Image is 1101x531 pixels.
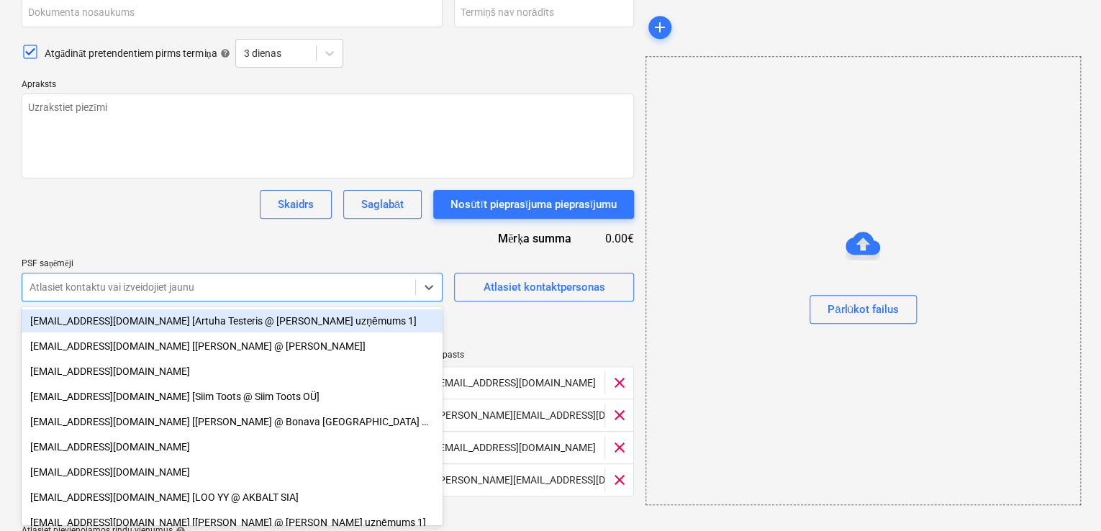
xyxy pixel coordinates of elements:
[22,79,634,94] p: Apraksts
[22,385,443,408] div: [EMAIL_ADDRESS][DOMAIN_NAME] [Siim Toots @ Siim Toots OÜ]
[828,300,899,319] div: Pārlūkot failus
[483,278,604,296] div: Atlasiet kontaktpersonas
[1029,462,1101,531] iframe: Chat Widget
[611,374,628,391] span: clear
[361,195,404,214] div: Saglabāt
[447,230,594,247] div: Mērķa summa
[343,190,422,219] button: Saglabāt
[594,230,634,247] div: 0.00€
[22,309,443,332] div: arturg1000@gmail.com [Artuha Testeris @ Testa uzņēmums 1]
[454,273,634,301] button: Atlasiet kontaktpersonas
[45,46,230,60] div: Atgādināt pretendentiem pirms termiņa
[260,190,332,219] button: Skaidrs
[22,486,443,509] div: [EMAIL_ADDRESS][DOMAIN_NAME] [LOO YY @ AKBALT SIA]
[436,377,596,389] span: [EMAIL_ADDRESS][DOMAIN_NAME]
[645,56,1081,505] div: Pārlūkot failus
[22,435,443,458] div: [EMAIL_ADDRESS][DOMAIN_NAME]
[436,474,673,486] span: [PERSON_NAME][EMAIL_ADDRESS][DOMAIN_NAME]
[611,407,628,424] span: clear
[22,486,443,509] div: djzex@inbox.lv [LOO YY @ AKBALT SIA]
[22,360,443,383] div: [EMAIL_ADDRESS][DOMAIN_NAME]
[22,460,443,484] div: [EMAIL_ADDRESS][DOMAIN_NAME]
[22,360,443,383] div: taavi.konga@bonava.com
[22,258,443,273] p: PSF saņēmēji
[436,409,673,421] span: [PERSON_NAME][EMAIL_ADDRESS][DOMAIN_NAME]
[22,435,443,458] div: juris.druva@gmail.com
[22,335,443,358] div: taavi.konga@gmail.com [Taavi Konga @ Jānis AU]
[278,195,314,214] div: Skaidrs
[436,442,596,453] span: [EMAIL_ADDRESS][DOMAIN_NAME]
[22,385,443,408] div: siim.toots@bonava.com [Siim Toots @ Siim Toots OÜ]
[435,350,599,360] div: E-pasts
[22,335,443,358] div: [EMAIL_ADDRESS][DOMAIN_NAME] [[PERSON_NAME] @ [PERSON_NAME]]
[450,195,617,214] div: Nosūtīt pieprasījuma pieprasījumu
[611,471,628,489] span: clear
[22,460,443,484] div: lux@box.lv
[433,190,634,219] button: Nosūtīt pieprasījuma pieprasījumu
[22,410,443,433] div: [EMAIL_ADDRESS][DOMAIN_NAME] [[PERSON_NAME] @ Bonava [GEOGRAPHIC_DATA] Dummy projects ]
[22,309,443,332] div: [EMAIL_ADDRESS][DOMAIN_NAME] [Artuha Testeris @ [PERSON_NAME] uzņēmums 1]
[22,410,443,433] div: vadims.gonts@gmail.com [Vadims G. @ Bonava Latvija Dummy projects ]
[611,439,628,456] span: clear
[810,295,917,324] button: Pārlūkot failus
[217,48,230,58] span: help
[651,19,669,36] span: add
